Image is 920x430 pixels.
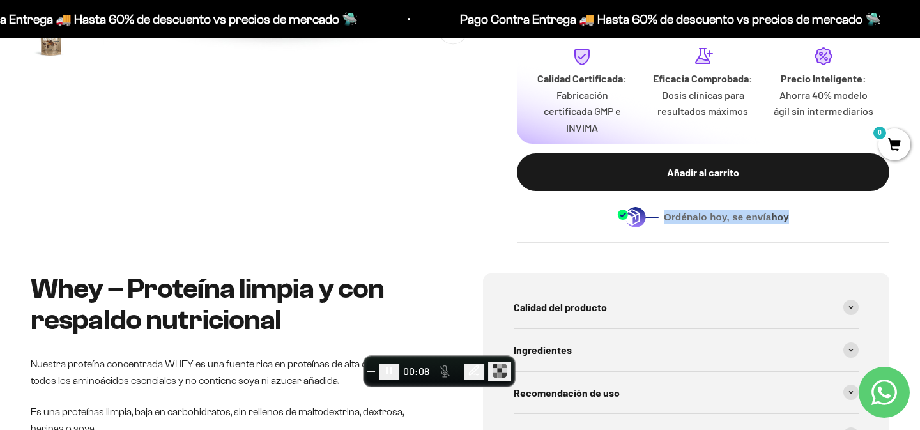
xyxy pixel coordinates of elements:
[514,329,859,371] summary: Ingredientes
[15,61,264,95] div: Un aval de expertos o estudios clínicos en la página.
[653,87,753,119] p: Dosis clínicas para resultados máximos
[31,273,437,335] h2: Whey – Proteína limpia y con respaldo nutricional
[537,72,627,84] strong: Calidad Certificada:
[514,372,859,414] summary: Recomendación de uso
[15,124,264,146] div: Un mensaje de garantía de satisfacción visible.
[208,190,264,212] button: Enviar
[878,139,910,153] a: 0
[15,98,264,121] div: Más detalles sobre la fecha exacta de entrega.
[781,72,866,84] strong: Precio Inteligente:
[653,72,753,84] strong: Eficacia Comprobada:
[514,342,572,358] span: Ingredientes
[15,20,264,50] p: ¿Qué te daría la seguridad final para añadir este producto a tu carrito?
[664,210,789,224] span: Ordénalo hoy, se envía
[15,150,264,184] div: La confirmación de la pureza de los ingredientes.
[514,286,859,328] summary: Calidad del producto
[31,356,437,388] p: Nuestra proteína concentrada WHEY es una fuente rica en proteínas de alta calidad. Contiene todos...
[31,17,72,62] button: Ir al artículo 20
[532,87,632,136] p: Fabricación certificada GMP e INVIMA
[514,385,620,401] span: Recomendación de uso
[617,206,659,227] img: Despacho sin intermediarios
[542,164,864,181] div: Añadir al carrito
[447,9,868,29] p: Pago Contra Entrega 🚚 Hasta 60% de descuento vs precios de mercado 🛸
[771,211,788,222] b: hoy
[774,87,874,119] p: Ahorra 40% modelo ágil sin intermediarios
[872,125,887,141] mark: 0
[517,153,889,192] button: Añadir al carrito
[209,190,263,212] span: Enviar
[514,299,607,316] span: Calidad del producto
